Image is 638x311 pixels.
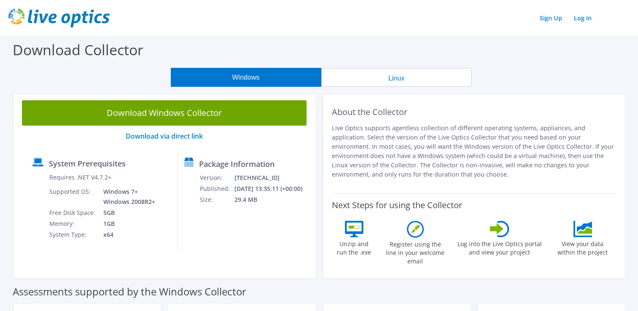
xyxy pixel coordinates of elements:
[126,131,203,141] a: Download via direct link
[234,172,311,183] td: [TECHNICAL_ID]
[49,173,111,182] label: Requires .NET V4.7.2+
[97,207,157,218] td: 5GB
[22,100,307,126] a: Download Windows Collector
[536,12,566,24] a: Sign Up
[199,194,234,205] td: Size:
[321,68,472,87] button: Linux
[97,218,157,229] td: 1GB
[49,229,97,240] td: System Type:
[234,183,311,194] td: [DATE] 13:35:11 (+00:00)
[457,237,542,257] label: Log into the Live Optics portal and view your project
[171,68,321,87] button: Windows
[199,160,275,168] label: Package Information
[199,172,234,183] td: Version:
[332,200,462,210] label: Next Steps for using the Collector
[332,107,616,117] h2: About the Collector
[8,8,110,27] img: live_optics_svg.svg
[199,183,234,194] td: Published:
[234,194,311,205] td: 29.4 MB
[97,186,157,207] td: Windows 7+ Windows 2008R2+
[49,207,97,218] td: Free Disk Space:
[49,186,97,207] td: Supported OS:
[332,123,616,179] p: Live Optics supports agentless collection of different operating systems, appliances, and applica...
[49,218,97,229] td: Memory:
[49,159,126,168] label: System Prerequisites
[335,237,374,257] label: Unzip and run the .exe
[97,229,157,240] td: x64
[384,238,447,265] label: Register using the line in your welcome email
[552,237,613,257] label: View your data within the project
[13,287,246,296] label: Assessments supported by the Windows Collector
[570,12,596,24] a: Log In
[13,40,143,59] label: Download Collector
